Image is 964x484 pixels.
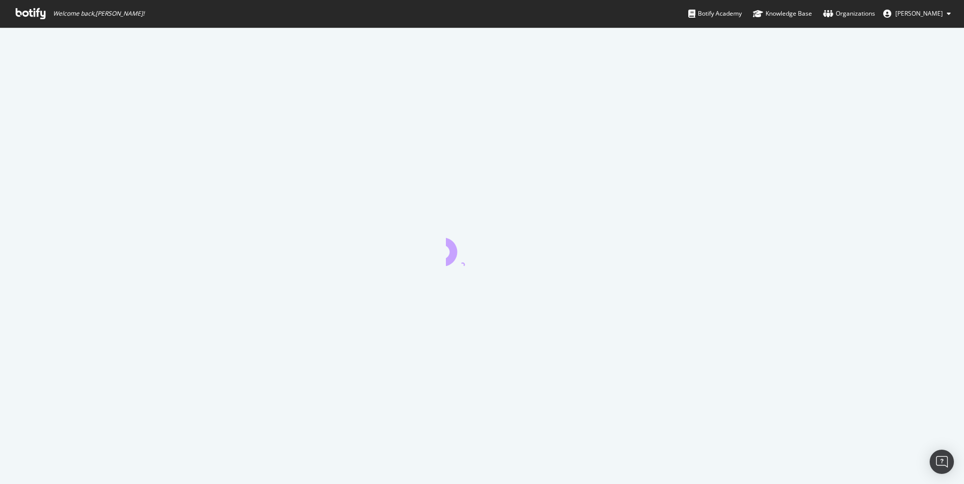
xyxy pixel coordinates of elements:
[875,6,959,22] button: [PERSON_NAME]
[753,9,812,19] div: Knowledge Base
[446,230,519,266] div: animation
[895,9,943,18] span: Brad McGuire
[53,10,144,18] span: Welcome back, [PERSON_NAME] !
[823,9,875,19] div: Organizations
[688,9,742,19] div: Botify Academy
[930,450,954,474] div: Open Intercom Messenger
